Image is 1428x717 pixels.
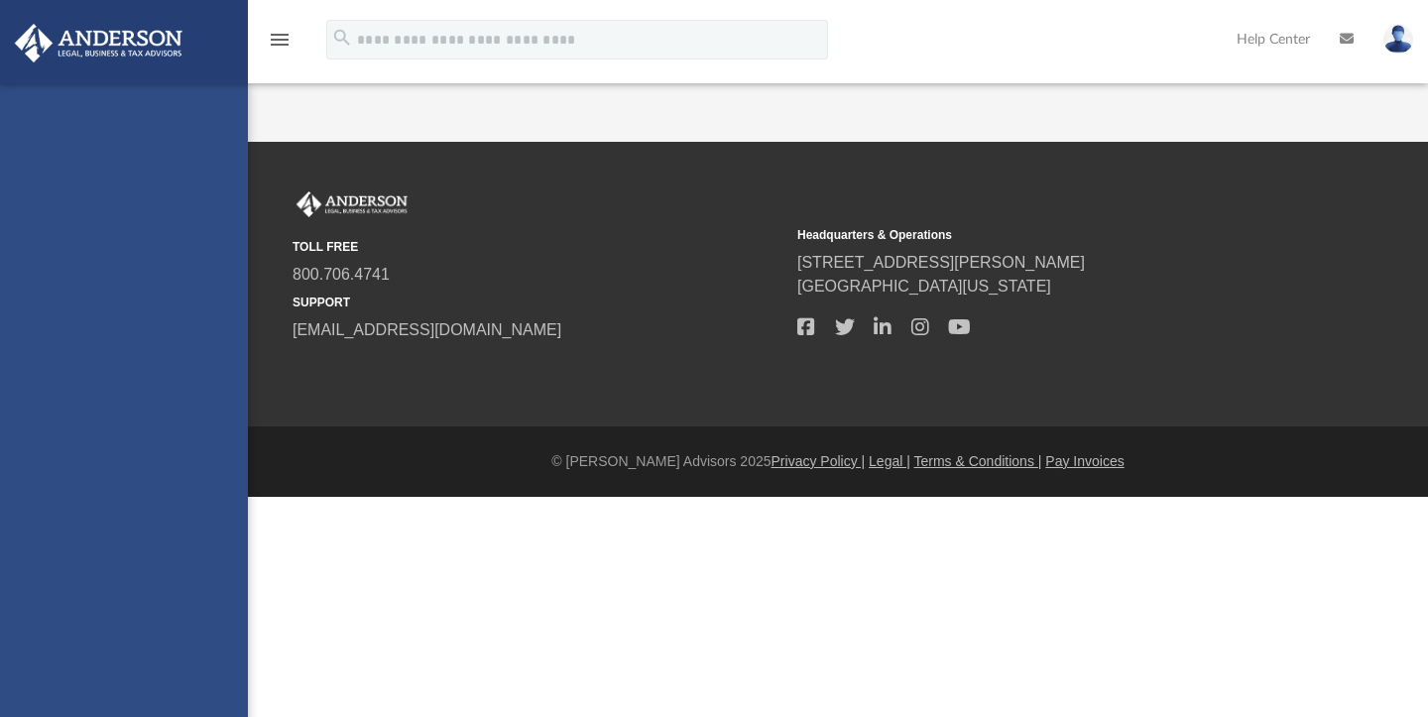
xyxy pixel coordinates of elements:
a: 800.706.4741 [293,266,390,283]
a: [EMAIL_ADDRESS][DOMAIN_NAME] [293,321,561,338]
a: Pay Invoices [1045,453,1124,469]
img: User Pic [1383,25,1413,54]
img: Anderson Advisors Platinum Portal [9,24,188,62]
i: search [331,27,353,49]
small: SUPPORT [293,294,783,311]
a: [GEOGRAPHIC_DATA][US_STATE] [797,278,1051,295]
a: Legal | [869,453,910,469]
a: [STREET_ADDRESS][PERSON_NAME] [797,254,1085,271]
a: Privacy Policy | [772,453,866,469]
img: Anderson Advisors Platinum Portal [293,191,412,217]
i: menu [268,28,292,52]
small: Headquarters & Operations [797,226,1288,244]
div: © [PERSON_NAME] Advisors 2025 [248,451,1428,472]
small: TOLL FREE [293,238,783,256]
a: Terms & Conditions | [914,453,1042,469]
a: menu [268,38,292,52]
